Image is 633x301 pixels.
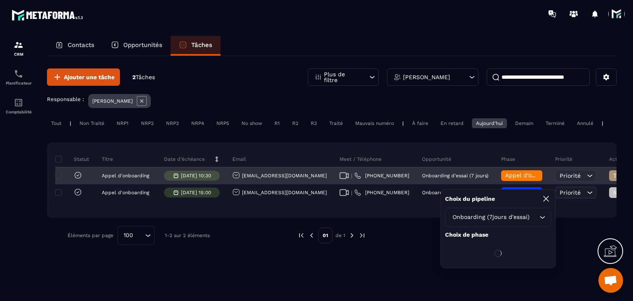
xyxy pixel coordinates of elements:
div: À faire [408,118,432,128]
img: next [359,232,366,239]
div: No show [237,118,266,128]
p: Opportunité [422,156,451,162]
p: Plus de filtre [324,71,360,83]
div: R1 [270,118,284,128]
div: Aujourd'hui [472,118,507,128]
button: Ajouter une tâche [47,68,120,86]
span: Priorité [560,189,581,196]
p: Priorité [555,156,572,162]
span: Onboarding (7jours d'essai) [450,213,531,222]
p: Date d’échéance [164,156,205,162]
a: Opportunités [103,36,171,56]
p: CRM [2,52,35,56]
p: Responsable : [47,96,84,102]
a: [PHONE_NUMBER] [354,189,409,196]
p: Planificateur [2,81,35,85]
p: | [402,120,404,126]
div: NRP2 [137,118,158,128]
p: Appel d'onboarding [102,173,149,179]
div: NRP1 [113,118,133,128]
p: | [602,120,603,126]
div: Annulé [573,118,598,128]
div: NRP3 [162,118,183,128]
p: [DATE] 10:30 [181,173,211,179]
p: 2 [132,73,155,81]
a: formationformationCRM [2,34,35,63]
p: Choix de phase [445,231,551,239]
div: Search for option [445,208,551,227]
a: Contacts [47,36,103,56]
div: Non Traité [75,118,108,128]
div: NRP4 [187,118,208,128]
span: Priorité [560,172,581,179]
p: 01 [318,228,333,243]
div: Search for option [117,226,155,245]
p: [PERSON_NAME] [403,74,450,80]
p: Onboarding d'essai (7 jours) [422,173,488,179]
img: prev [308,232,315,239]
img: next [348,232,356,239]
a: Tâches [171,36,220,56]
p: Statut [57,156,89,162]
span: Tâches [136,74,155,80]
p: Action [609,156,624,162]
p: Choix du pipeline [445,195,495,203]
div: R3 [307,118,321,128]
img: logo [12,7,86,23]
p: Appel d'onboarding [102,190,149,195]
p: 1-2 sur 2 éléments [165,233,210,238]
p: | [70,120,71,126]
a: schedulerschedulerPlanificateur [2,63,35,92]
p: de 1 [335,232,345,239]
div: Demain [511,118,537,128]
img: formation [14,40,23,50]
p: Comptabilité [2,110,35,114]
a: accountantaccountantComptabilité [2,92,35,120]
div: Terminé [542,118,569,128]
p: Meet / Téléphone [340,156,382,162]
span: Appel d’onboarding terminée [505,172,588,179]
p: Email [232,156,246,162]
p: Titre [102,156,113,162]
p: Opportunités [123,41,162,49]
p: Phase [501,156,515,162]
img: prev [298,232,305,239]
span: Ajouter une tâche [64,73,115,81]
a: [PHONE_NUMBER] [354,172,409,179]
span: | [351,173,352,179]
p: [PERSON_NAME] [92,98,133,104]
p: Contacts [68,41,94,49]
div: Tout [47,118,66,128]
div: En retard [436,118,468,128]
p: Tâches [191,41,212,49]
div: Traité [325,118,347,128]
div: Ouvrir le chat [598,268,623,293]
div: Mauvais numéro [351,118,398,128]
span: | [351,190,352,196]
img: accountant [14,98,23,108]
input: Search for option [531,213,537,222]
input: Search for option [136,231,143,240]
div: R2 [288,118,302,128]
div: NRP5 [212,118,233,128]
span: 100 [121,231,136,240]
p: [DATE] 15:00 [181,190,211,195]
p: Éléments par page [68,233,113,238]
p: Onboarding d'essai (7 jours) [422,190,488,195]
img: scheduler [14,69,23,79]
